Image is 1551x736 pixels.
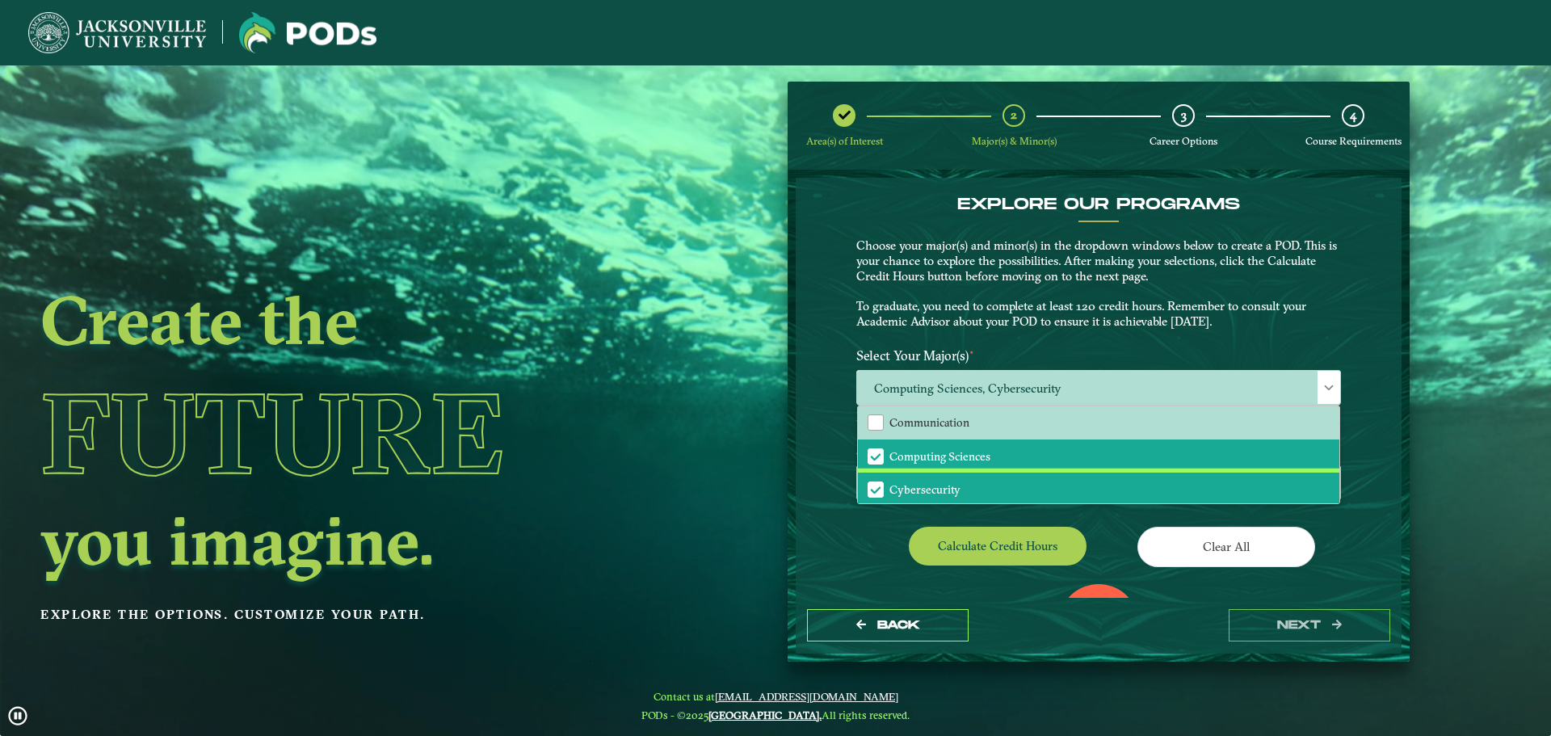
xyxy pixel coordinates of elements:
img: Jacksonville University logo [239,12,376,53]
sup: ⋆ [969,346,975,358]
label: Select Your Major(s) [844,341,1353,371]
span: Computing Sciences, Cybersecurity [857,371,1340,406]
button: Clear All [1137,527,1315,566]
p: Explore the options. Customize your path. [40,603,658,627]
li: Cybersecurity [858,473,1339,507]
span: 2 [1011,107,1017,123]
span: Career Options [1150,135,1217,147]
span: Communication [889,415,969,430]
li: Communication [858,406,1339,439]
label: Select Your Minor(s) [844,435,1353,465]
a: [EMAIL_ADDRESS][DOMAIN_NAME] [715,690,898,703]
h2: Create the [40,286,658,354]
span: 4 [1350,107,1356,123]
span: 3 [1181,107,1187,123]
a: [GEOGRAPHIC_DATA]. [708,709,822,721]
img: Jacksonville University logo [28,12,206,53]
button: next [1229,609,1390,642]
span: PODs - ©2025 All rights reserved. [641,709,910,721]
span: Cybersecurity [889,482,960,497]
span: Course Requirements [1305,135,1402,147]
h2: you imagine. [40,507,658,574]
span: Computing Sciences [889,449,990,464]
h4: EXPLORE OUR PROGRAMS [856,195,1341,214]
p: Please select at least one Major [856,410,1341,425]
button: Calculate credit hours [909,527,1087,565]
h1: Future [40,360,658,507]
p: Choose your major(s) and minor(s) in the dropdown windows below to create a POD. This is your cha... [856,238,1341,330]
span: Area(s) of Interest [806,135,883,147]
li: Computing Sciences [858,439,1339,473]
span: Contact us at [641,690,910,703]
span: Back [877,618,920,632]
span: Major(s) & Minor(s) [972,135,1057,147]
button: Back [807,609,969,642]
